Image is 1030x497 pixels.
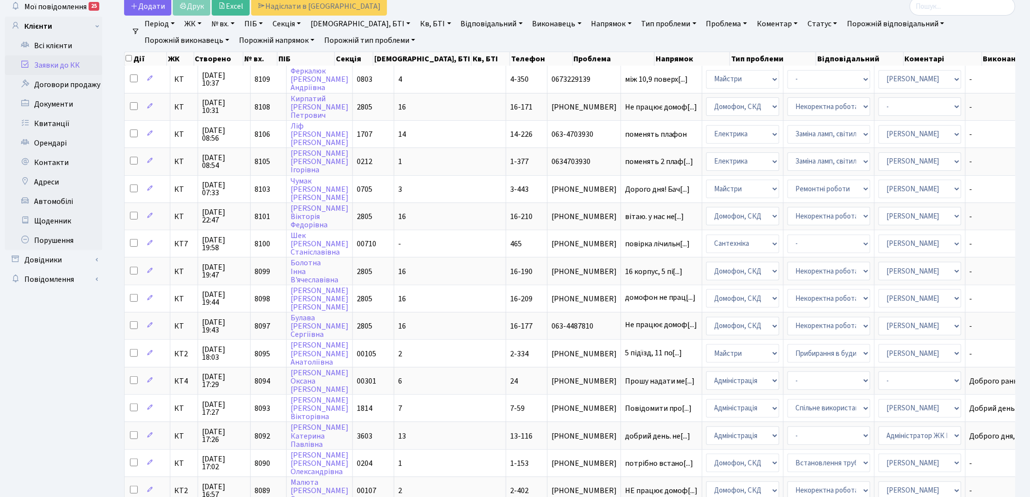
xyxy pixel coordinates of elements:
[5,75,102,94] a: Договори продажу
[510,74,529,85] span: 4-350
[357,431,372,442] span: 3603
[510,266,533,277] span: 16-190
[398,403,402,414] span: 7
[255,156,270,167] span: 8105
[5,192,102,211] a: Автомобілі
[202,291,246,306] span: [DATE] 19:44
[552,405,617,412] span: [PHONE_NUMBER]
[269,16,305,32] a: Секція
[202,455,246,471] span: [DATE] 17:02
[202,318,246,334] span: [DATE] 19:43
[174,322,194,330] span: КТ
[625,376,695,387] span: Прошу надати ме[...]
[174,103,194,111] span: КТ
[240,16,267,32] a: ПІБ
[207,16,239,32] a: № вх.
[255,74,270,85] span: 8109
[174,158,194,166] span: КТ
[141,16,179,32] a: Період
[552,185,617,193] span: [PHONE_NUMBER]
[291,450,349,477] a: [PERSON_NAME][PERSON_NAME]Олександрівна
[398,376,402,387] span: 6
[510,129,533,140] span: 14-226
[174,350,194,358] span: КТ2
[24,1,87,12] span: Мої повідомлення
[625,403,692,414] span: Повідомити про[...]
[552,377,617,385] span: [PHONE_NUMBER]
[291,313,349,340] a: Булава[PERSON_NAME]Сергіївна
[255,184,270,195] span: 8103
[291,285,349,313] a: [PERSON_NAME][PERSON_NAME][PERSON_NAME]
[510,239,522,249] span: 465
[202,208,246,224] span: [DATE] 22:47
[638,16,700,32] a: Тип проблеми
[291,423,349,450] a: [PERSON_NAME]КатеринаПавлівна
[398,129,406,140] span: 14
[255,485,270,496] span: 8089
[5,172,102,192] a: Адреси
[357,458,372,469] span: 0204
[625,266,683,277] span: 16 корпус, 5 пі[...]
[357,102,372,112] span: 2805
[202,428,246,443] span: [DATE] 17:26
[202,236,246,252] span: [DATE] 19:58
[510,376,518,387] span: 24
[255,129,270,140] span: 8106
[472,52,510,66] th: Кв, БТІ
[625,431,691,442] span: добрий день. не[...]
[291,121,349,148] a: Ліф[PERSON_NAME][PERSON_NAME]
[277,52,335,66] th: ПІБ
[552,350,617,358] span: [PHONE_NUMBER]
[398,239,401,249] span: -
[335,52,373,66] th: Секція
[174,130,194,138] span: КТ
[625,102,698,112] span: Не працює домоф[...]
[174,377,194,385] span: КТ4
[552,322,617,330] span: 063-4487810
[702,16,751,32] a: Проблема
[174,240,194,248] span: КТ7
[291,395,349,422] a: [PERSON_NAME][PERSON_NAME]Вікторівна
[255,431,270,442] span: 8092
[357,74,372,85] span: 0803
[5,36,102,55] a: Всі клієнти
[174,213,194,221] span: КТ
[510,431,533,442] span: 13-116
[291,368,349,395] a: [PERSON_NAME]Оксана[PERSON_NAME]
[255,321,270,331] span: 8097
[141,32,233,49] a: Порожній виконавець
[357,211,372,222] span: 2805
[357,184,372,195] span: 0705
[181,16,205,32] a: ЖК
[167,52,194,66] th: ЖК
[510,211,533,222] span: 16-210
[291,93,349,121] a: Кирпатий[PERSON_NAME]Петрович
[510,294,533,304] span: 16-209
[357,376,376,387] span: 00301
[5,55,102,75] a: Заявки до КК
[357,403,372,414] span: 1814
[398,156,402,167] span: 1
[398,74,402,85] span: 4
[255,211,270,222] span: 8101
[255,458,270,469] span: 8090
[5,94,102,114] a: Документи
[552,75,617,83] span: 0673229139
[655,52,730,66] th: Напрямок
[625,74,688,85] span: між 10,9 поверх[...]
[255,376,270,387] span: 8094
[552,240,617,248] span: [PHONE_NUMBER]
[202,72,246,87] span: [DATE] 10:37
[510,458,529,469] span: 1-153
[194,52,244,66] th: Створено
[816,52,904,66] th: Відповідальний
[373,52,472,66] th: [DEMOGRAPHIC_DATA], БТІ
[398,294,406,304] span: 16
[357,349,376,359] span: 00105
[588,16,636,32] a: Напрямок
[174,185,194,193] span: КТ
[552,460,617,467] span: [PHONE_NUMBER]
[398,321,406,331] span: 16
[398,184,402,195] span: 3
[398,211,406,222] span: 16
